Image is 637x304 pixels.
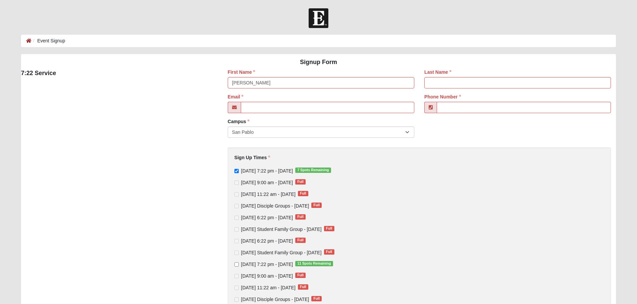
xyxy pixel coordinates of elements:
h4: Signup Form [21,59,616,66]
input: [DATE] 9:00 am - [DATE]Full [234,274,239,278]
span: 11 Spots Remaining [295,261,333,266]
span: Full [295,273,306,278]
span: Full [311,296,322,301]
span: [DATE] 6:22 pm - [DATE] [241,238,293,244]
span: [DATE] 11:22 am - [DATE] [241,285,296,290]
span: [DATE] Student Family Group - [DATE] [241,227,322,232]
img: Church of Eleven22 Logo [309,8,328,28]
span: [DATE] 6:22 pm - [DATE] [241,215,293,220]
span: Full [295,179,306,185]
span: [DATE] 7:22 pm - [DATE] [241,168,293,174]
label: Sign Up Times [234,154,270,161]
span: Full [298,191,308,196]
span: [DATE] Student Family Group - [DATE] [241,250,322,255]
input: [DATE] 11:22 am - [DATE]Full [234,192,239,197]
span: 7 Spots Remaining [295,168,331,173]
input: [DATE] Disciple Groups - [DATE]Full [234,297,239,302]
span: [DATE] 9:00 am - [DATE] [241,273,293,279]
span: Full [311,203,322,208]
input: [DATE] Student Family Group - [DATE]Full [234,227,239,232]
label: Email [228,93,243,100]
label: Campus [228,118,249,125]
input: [DATE] 11:22 am - [DATE]Full [234,286,239,290]
span: Full [298,284,308,290]
input: [DATE] 6:22 pm - [DATE]Full [234,239,239,243]
label: First Name [228,69,255,75]
span: [DATE] 7:22 pm - [DATE] [241,262,293,267]
strong: 7:22 Service [21,70,56,76]
span: [DATE] Disciple Groups - [DATE] [241,297,309,302]
input: [DATE] 6:22 pm - [DATE]Full [234,216,239,220]
input: [DATE] 7:22 pm - [DATE]11 Spots Remaining [234,262,239,267]
span: [DATE] 11:22 am - [DATE] [241,192,296,197]
label: Last Name [424,69,451,75]
input: [DATE] Student Family Group - [DATE]Full [234,251,239,255]
span: [DATE] Disciple Groups - [DATE] [241,203,309,209]
span: Full [295,238,306,243]
input: [DATE] 7:22 pm - [DATE]7 Spots Remaining [234,169,239,173]
span: Full [324,249,334,255]
input: [DATE] 9:00 am - [DATE]Full [234,181,239,185]
label: Phone Number [424,93,461,100]
li: Event Signup [31,37,65,44]
span: Full [295,214,306,220]
span: [DATE] 9:00 am - [DATE] [241,180,293,185]
input: [DATE] Disciple Groups - [DATE]Full [234,204,239,208]
span: Full [324,226,334,231]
